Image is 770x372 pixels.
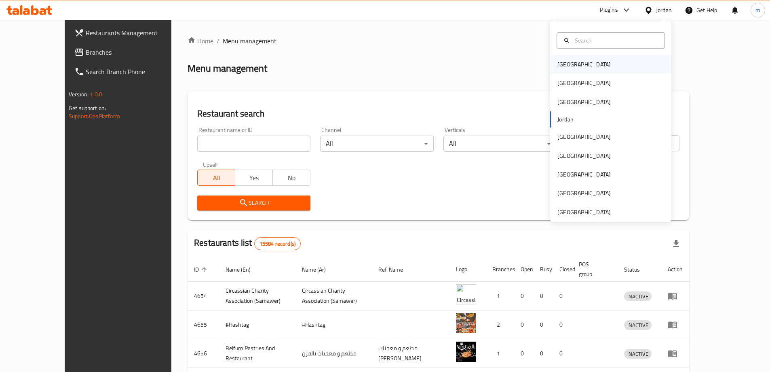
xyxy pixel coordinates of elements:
[68,62,193,81] a: Search Branch Phone
[188,36,689,46] nav: breadcrumb
[557,151,611,160] div: [GEOGRAPHIC_DATA]
[188,36,213,46] a: Home
[69,89,89,100] span: Version:
[486,282,514,310] td: 1
[219,282,295,310] td: ​Circassian ​Charity ​Association​ (Samawer)
[553,310,572,339] td: 0
[86,67,187,77] span: Search Branch Phone
[238,172,270,184] span: Yes
[553,339,572,368] td: 0
[201,172,232,184] span: All
[86,47,187,57] span: Branches
[197,170,235,186] button: All
[456,284,476,304] img: ​Circassian ​Charity ​Association​ (Samawer)
[217,36,219,46] li: /
[219,339,295,368] td: Belfurn Pastries And Restaurant
[295,339,372,368] td: مطعم و معجنات بالفرن
[486,310,514,339] td: 2
[194,265,209,274] span: ID
[514,339,534,368] td: 0
[226,265,261,274] span: Name (En)
[188,62,267,75] h2: Menu management
[624,265,650,274] span: Status
[557,208,611,217] div: [GEOGRAPHIC_DATA]
[557,170,611,179] div: [GEOGRAPHIC_DATA]
[668,320,683,329] div: Menu
[514,310,534,339] td: 0
[557,60,611,69] div: [GEOGRAPHIC_DATA]
[188,282,219,310] td: 4654
[486,339,514,368] td: 1
[197,108,679,120] h2: Restaurant search
[295,310,372,339] td: #Hashtag
[624,291,652,301] div: INACTIVE
[197,196,310,210] button: Search
[557,189,611,198] div: [GEOGRAPHIC_DATA]
[69,103,106,113] span: Get support on:
[69,111,120,121] a: Support.OpsPlatform
[255,240,300,248] span: 15584 record(s)
[557,132,611,141] div: [GEOGRAPHIC_DATA]
[197,136,310,152] input: Search for restaurant name or ID..
[276,172,307,184] span: No
[572,36,660,45] input: Search
[295,282,372,310] td: ​Circassian ​Charity ​Association​ (Samawer)
[668,349,683,358] div: Menu
[514,257,534,282] th: Open
[553,257,572,282] th: Closed
[534,310,553,339] td: 0
[624,321,652,330] span: INACTIVE
[302,265,336,274] span: Name (Ar)
[624,292,652,301] span: INACTIVE
[223,36,276,46] span: Menu management
[378,265,413,274] span: Ref. Name
[254,237,301,250] div: Total records count
[553,282,572,310] td: 0
[235,170,273,186] button: Yes
[456,342,476,362] img: Belfurn Pastries And Restaurant
[456,313,476,333] img: #Hashtag
[755,6,760,15] span: m
[219,310,295,339] td: #Hashtag
[534,339,553,368] td: 0
[68,23,193,43] a: Restaurants Management
[372,339,449,368] td: مطعم و معجنات [PERSON_NAME]
[557,79,611,87] div: [GEOGRAPHIC_DATA]
[486,257,514,282] th: Branches
[534,257,553,282] th: Busy
[194,237,301,250] h2: Restaurants list
[188,310,219,339] td: 4655
[557,98,611,106] div: [GEOGRAPHIC_DATA]
[449,257,486,282] th: Logo
[443,136,557,152] div: All
[667,234,686,253] div: Export file
[188,339,219,368] td: 4656
[272,170,310,186] button: No
[86,28,187,38] span: Restaurants Management
[203,162,218,167] label: Upsell
[534,282,553,310] td: 0
[661,257,689,282] th: Action
[668,291,683,301] div: Menu
[514,282,534,310] td: 0
[624,349,652,359] span: INACTIVE
[90,89,102,100] span: 1.0.0
[68,43,193,62] a: Branches
[204,198,304,208] span: Search
[656,6,672,15] div: Jordan
[579,259,608,279] span: POS group
[320,136,433,152] div: All
[600,5,618,15] div: Plugins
